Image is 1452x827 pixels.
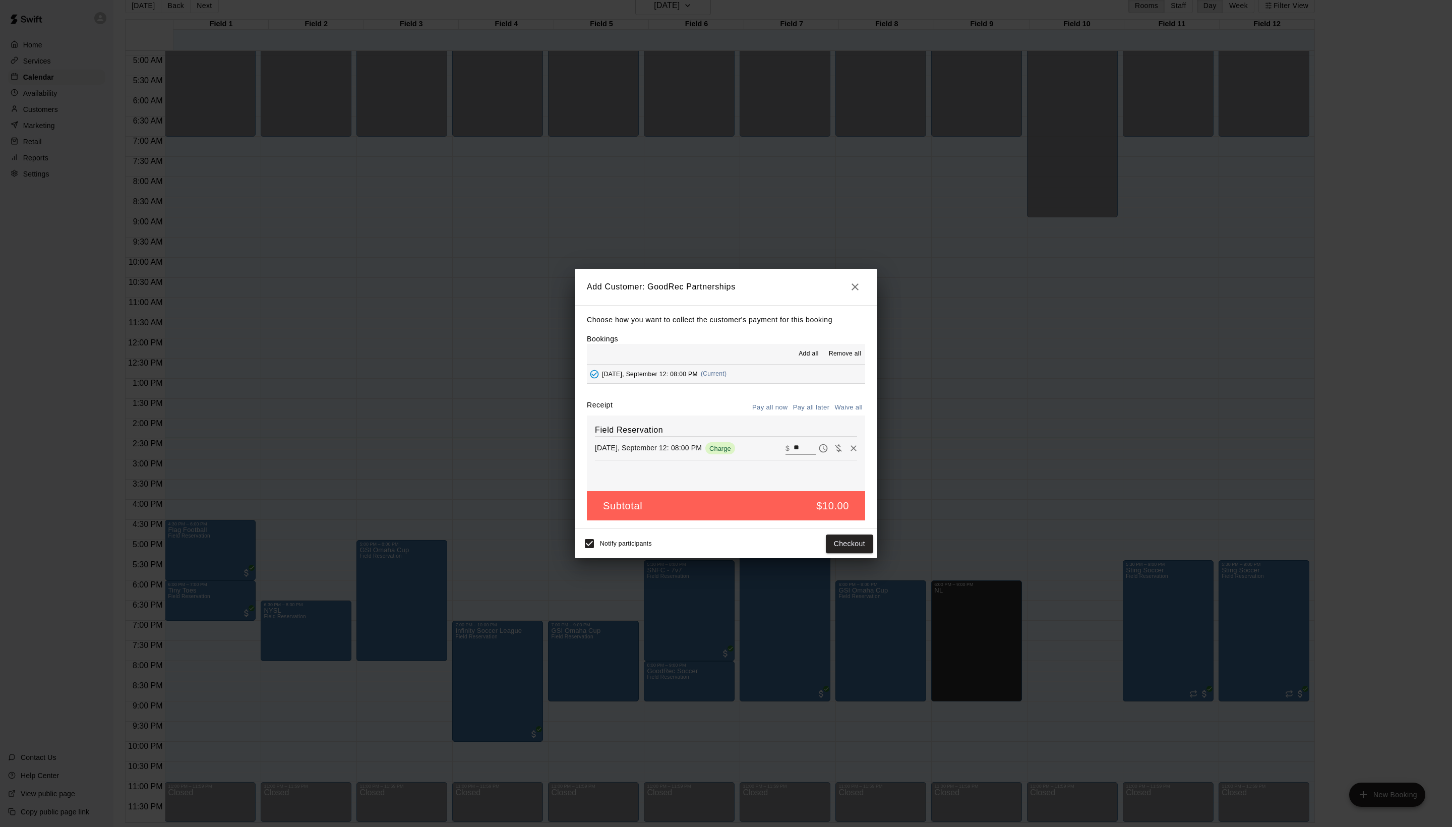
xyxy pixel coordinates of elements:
button: Waive all [832,400,865,416]
span: Add all [799,349,819,359]
label: Receipt [587,400,613,416]
span: Waive payment [831,443,846,452]
p: [DATE], September 12: 08:00 PM [595,443,702,453]
p: Choose how you want to collect the customer's payment for this booking [587,314,865,326]
button: Checkout [826,535,873,553]
span: (Current) [701,370,727,377]
h5: $10.00 [816,499,849,513]
button: Pay all now [750,400,791,416]
span: Remove all [829,349,861,359]
p: $ [785,443,790,453]
button: Added - Collect Payment[DATE], September 12: 08:00 PM(Current) [587,365,865,383]
button: Pay all later [791,400,832,416]
h5: Subtotal [603,499,642,513]
button: Add all [793,346,825,362]
label: Bookings [587,335,618,343]
span: Notify participants [600,541,652,548]
h2: Add Customer: GoodRec Partnerships [575,269,877,305]
button: Remove [846,441,861,456]
span: Charge [705,445,735,452]
button: Remove all [825,346,865,362]
h6: Field Reservation [595,424,857,437]
span: Pay later [816,443,831,452]
button: Added - Collect Payment [587,367,602,382]
span: [DATE], September 12: 08:00 PM [602,370,698,377]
